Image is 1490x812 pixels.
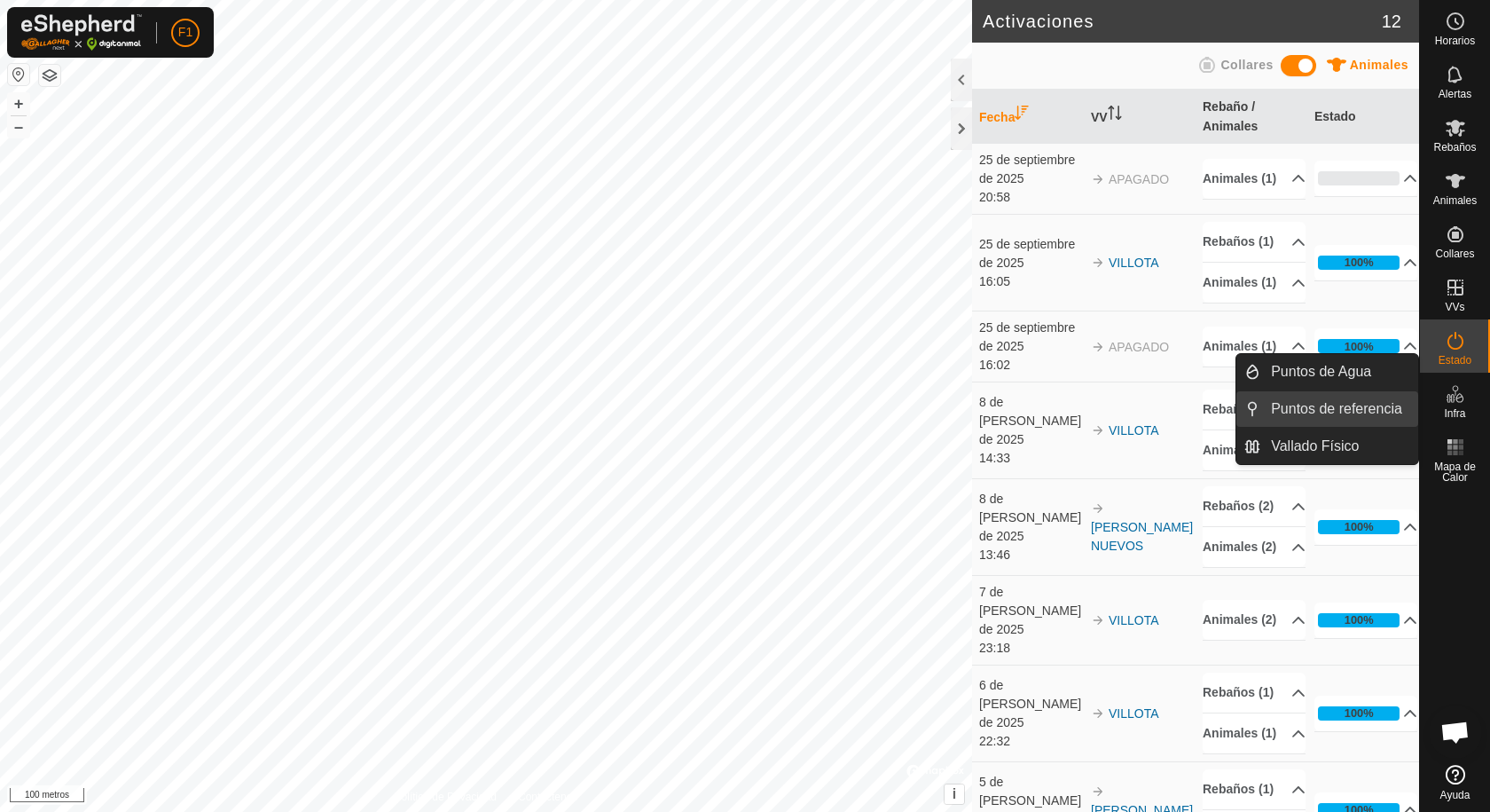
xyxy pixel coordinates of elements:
a: Ayuda [1420,758,1490,808]
button: – [8,116,29,138]
img: flecha [1091,613,1105,627]
font: 8 de [PERSON_NAME] de 2025 [979,492,1081,543]
img: flecha [1091,501,1105,516]
p-accordion-header: 100% [1314,603,1417,638]
p-accordion-header: Rebaños (1) [1203,769,1306,809]
font: Activaciones [983,12,1094,31]
p-accordion-header: Animales (2) [1203,600,1306,640]
div: 0% [1318,171,1400,185]
a: VILLOTA [1109,256,1159,270]
font: APAGADO [1109,172,1169,186]
font: 16:02 [979,358,1010,372]
p-accordion-header: Rebaños (1) [1203,222,1306,262]
font: i [953,786,956,801]
font: Rebaños (1) [1203,402,1274,416]
font: Infra [1444,407,1465,420]
img: flecha [1091,784,1105,799]
font: 22:32 [979,734,1010,748]
img: flecha [1091,256,1105,270]
font: Rebaños (1) [1203,234,1274,248]
font: 100% [1345,613,1374,627]
button: Restablecer Mapa [8,64,29,85]
button: + [8,93,29,114]
font: Collares [1435,248,1474,260]
font: Puntos de referencia [1271,401,1402,416]
font: Animales [1433,194,1477,207]
div: 100% [1318,613,1400,627]
font: VVs [1445,301,1464,313]
a: VILLOTA [1109,613,1159,627]
p-accordion-header: 0% [1314,161,1417,196]
p-accordion-header: Rebaños (1) [1203,673,1306,713]
img: flecha [1091,706,1105,721]
a: [PERSON_NAME] NUEVOS [1091,520,1193,553]
p-accordion-header: 100% [1314,245,1417,280]
font: 100% [1345,520,1374,533]
font: Animales [1350,58,1408,72]
img: flecha [1091,172,1105,186]
p-sorticon: Activar para ordenar [1108,108,1122,122]
p-accordion-header: 100% [1314,328,1417,364]
button: i [945,784,964,804]
font: Ayuda [1440,789,1470,801]
div: 100% [1318,339,1400,353]
p-accordion-header: Animales (2) [1203,527,1306,567]
p-accordion-header: Animales (1) [1203,263,1306,303]
a: VILLOTA [1109,706,1159,721]
font: 16:05 [979,274,1010,288]
div: 100% [1318,520,1400,534]
p-accordion-header: 100% [1314,696,1417,731]
p-accordion-header: Animales (1) [1203,159,1306,199]
font: 13:46 [979,548,1010,562]
font: APAGADO [1109,340,1169,354]
font: Horarios [1435,35,1475,47]
font: 100% [1345,340,1374,353]
p-accordion-header: 100% [1314,509,1417,545]
font: 8 de [PERSON_NAME] de 2025 [979,395,1081,446]
font: 7 de [PERSON_NAME] de 2025 [979,585,1081,636]
p-accordion-header: Animales (1) [1203,430,1306,470]
font: Estado [1314,109,1356,123]
font: Contáctenos [518,791,577,803]
p-accordion-header: Rebaños (2) [1203,486,1306,526]
a: Vallado Físico [1260,429,1418,464]
a: Contáctenos [518,789,577,805]
p-accordion-header: Animales (1) [1203,327,1306,367]
font: Política de Privacidad [395,791,497,803]
li: Vallado Físico [1236,429,1418,464]
p-sorticon: Activar para ordenar [1015,108,1029,122]
div: 100% [1318,706,1400,721]
font: Collares [1220,58,1273,72]
a: Puntos de Agua [1260,354,1418,390]
font: Animales (1) [1203,171,1276,185]
font: 25 de septiembre de 2025 [979,320,1075,353]
img: flecha [1091,423,1105,438]
div: Chat abierto [1429,706,1482,759]
font: Rebaño / Animales [1203,99,1258,133]
a: Política de Privacidad [395,789,497,805]
a: Puntos de referencia [1260,391,1418,427]
font: + [14,94,24,113]
font: 100% [1345,256,1374,269]
img: flecha [1091,340,1105,354]
a: VILLOTA [1109,423,1159,438]
font: Animales (1) [1203,726,1276,740]
font: 25 de septiembre de 2025 [979,153,1075,185]
p-accordion-header: Rebaños (1) [1203,390,1306,430]
font: Rebaños (1) [1203,782,1274,796]
li: Puntos de referencia [1236,391,1418,427]
font: Animales (1) [1203,275,1276,289]
font: Rebaños [1433,141,1476,154]
li: Puntos de Agua [1236,354,1418,390]
font: Rebaños (1) [1203,685,1274,699]
font: Fecha [979,110,1015,124]
font: Puntos de Agua [1271,364,1371,379]
font: – [14,117,23,136]
button: Capas del Mapa [39,65,60,86]
font: Alertas [1439,88,1471,100]
font: 14:33 [979,451,1010,465]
